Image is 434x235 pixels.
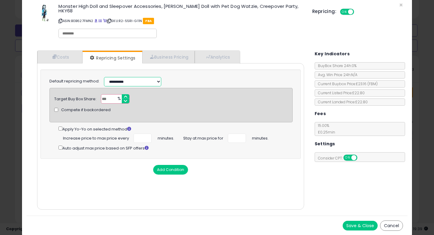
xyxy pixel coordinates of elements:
[315,130,335,135] span: £0.25 min
[94,18,98,23] a: BuyBox page
[341,9,348,14] span: ON
[158,134,174,141] span: minutes.
[142,51,195,63] a: Business Pricing
[58,4,303,13] h3: Monster High Doll and Sleepover Accessories, [PERSON_NAME] Doll with Pet Dog Watzie, Creepover Pa...
[61,107,111,113] span: Compete if backordered
[343,221,378,230] button: Save & Close
[315,63,357,68] span: BuyBox Share 24h: 0%
[356,155,366,160] span: OFF
[344,155,351,160] span: ON
[103,18,106,23] a: Your listing only
[315,156,365,161] span: Consider CPT:
[252,134,269,141] span: minutes.
[83,52,142,64] a: Repricing Settings
[315,72,357,77] span: Avg. Win Price 24h: N/A
[58,144,293,151] div: Auto adjust max price based on SFP offers
[312,9,336,14] h5: Repricing:
[315,123,335,135] span: 15.00 %
[195,51,239,63] a: Analytics
[315,140,335,148] h5: Settings
[380,221,403,231] button: Cancel
[315,99,368,105] span: Current Landed Price: £22.80
[37,51,83,63] a: Costs
[183,134,223,141] span: Stay at max price for
[63,134,129,141] span: Increase price to max price every
[356,81,378,86] span: £23.16
[58,125,293,132] div: Apply Yo-Yo on selected method
[315,110,326,117] h5: Fees
[49,79,99,84] label: Default repricing method:
[58,16,303,26] p: ASIN: B0B627FMN2 | SKU: R2-55RI-G11N
[315,90,365,95] span: Current Listed Price: £22.80
[114,95,124,104] span: %
[36,4,54,22] img: 41ID46ZVZsL._SL60_.jpg
[353,9,363,14] span: OFF
[153,165,188,175] button: Add Condition
[399,1,403,9] span: ×
[367,81,378,86] span: ( FBM )
[315,81,378,86] span: Current Buybox Price:
[315,50,350,58] h5: Key Indicators
[54,94,96,102] div: Target Buy Box Share:
[143,18,154,24] span: FBA
[99,18,102,23] a: All offer listings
